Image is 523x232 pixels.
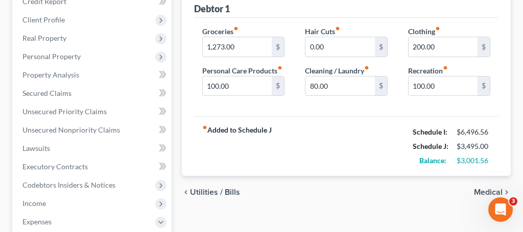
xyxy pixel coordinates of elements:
[305,37,374,57] input: --
[22,199,46,208] span: Income
[305,76,374,96] input: --
[22,34,66,42] span: Real Property
[335,26,340,31] i: fiber_manual_record
[413,142,448,150] strong: Schedule J:
[408,26,440,37] label: Clothing
[409,37,478,57] input: --
[203,37,272,57] input: --
[14,102,172,121] a: Unsecured Priority Claims
[272,37,284,57] div: $
[375,37,387,57] div: $
[22,144,50,152] span: Lawsuits
[503,188,511,196] i: chevron_right
[375,76,387,96] div: $
[202,125,272,168] strong: Added to Schedule J
[457,127,490,137] div: $6,496.56
[22,89,72,97] span: Secured Claims
[478,76,490,96] div: $
[202,26,239,37] label: Groceries
[478,37,490,57] div: $
[22,107,107,116] span: Unsecured Priority Claims
[14,158,172,176] a: Executory Contracts
[435,26,440,31] i: fiber_manual_record
[305,65,369,76] label: Cleaning / Laundry
[413,127,447,136] strong: Schedule I:
[182,188,190,196] i: chevron_left
[457,141,490,151] div: $3,495.00
[22,181,115,189] span: Codebtors Insiders & Notices
[22,70,79,79] span: Property Analysis
[14,84,172,102] a: Secured Claims
[457,156,490,166] div: $3,001.56
[22,52,81,61] span: Personal Property
[419,156,446,165] strong: Balance:
[190,188,240,196] span: Utilities / Bills
[14,121,172,139] a: Unsecured Nonpriority Claims
[509,197,517,205] span: 3
[22,15,65,24] span: Client Profile
[364,65,369,70] i: fiber_manual_record
[488,197,513,222] iframe: Intercom live chat
[474,188,503,196] span: Medical
[305,26,340,37] label: Hair Cuts
[272,76,284,96] div: $
[408,65,448,76] label: Recreation
[14,139,172,158] a: Lawsuits
[202,65,282,76] label: Personal Care Products
[474,188,511,196] button: Medical chevron_right
[22,217,52,226] span: Expenses
[443,65,448,70] i: fiber_manual_record
[22,125,120,134] span: Unsecured Nonpriority Claims
[182,188,240,196] button: chevron_left Utilities / Bills
[194,3,230,15] div: Debtor 1
[203,76,272,96] input: --
[202,125,207,130] i: fiber_manual_record
[22,162,88,171] span: Executory Contracts
[233,26,239,31] i: fiber_manual_record
[14,66,172,84] a: Property Analysis
[277,65,282,70] i: fiber_manual_record
[409,76,478,96] input: --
